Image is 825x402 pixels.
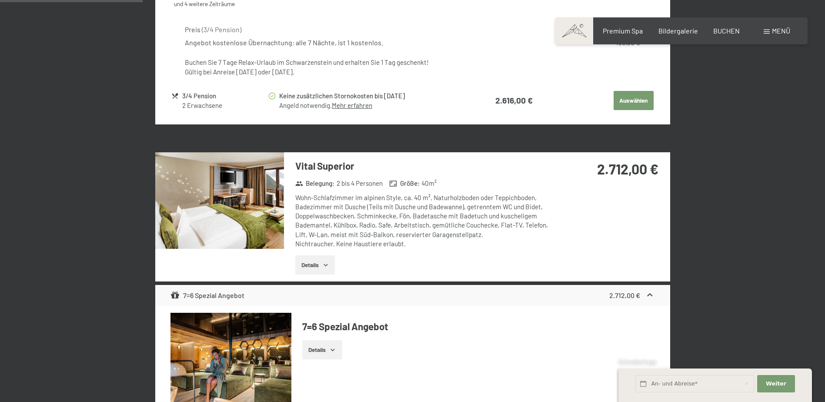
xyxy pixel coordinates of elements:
a: BUCHEN [713,27,740,35]
div: 7=6 Spezial Angebot [170,290,244,301]
strong: 2.616,00 € [495,95,533,105]
a: Mehr erfahren [332,101,372,109]
span: Weiter [766,380,786,388]
strong: Größe : [389,179,420,188]
span: Schnellanfrage [618,358,656,365]
a: Bildergalerie [658,27,698,35]
span: 2 bis 4 Personen [337,179,383,188]
div: Angebot kostenlose Übernachtung: alle 7 Nächte, ist 1 kostenlos. [185,38,383,47]
div: Wohn-Schlafzimmer im alpinen Style, ca. 40 m², Naturholzboden oder Teppichboden, Badezimmer mit D... [295,193,554,249]
strong: 2.712,00 € [597,161,658,177]
div: Preis [185,25,241,34]
button: Details [295,255,335,275]
div: Buchen Sie 7 Tage Relax-Urlaub im Schwarzenstein und erhalten Sie 1 Tag geschenkt! Gültig bei Anr... [185,58,640,77]
div: 3/4 Pension [182,91,267,101]
div: Angeld notwendig. [279,101,460,110]
h4: 7=6 Spezial Angebot [302,320,655,333]
div: Keine zusätzlichen Stornokosten bis [DATE] [279,91,460,101]
div: 2 Erwachsene [182,101,267,110]
button: Weiter [757,375,795,393]
strong: Belegung : [295,179,335,188]
div: 7=6 Spezial Angebot2.712,00 € [155,285,670,306]
span: ( 3/4 Pension ) [202,25,241,33]
button: Details [302,340,342,359]
button: Auswählen [614,91,654,110]
h3: Vital Superior [295,159,554,173]
span: 40 m² [421,179,437,188]
span: Menü [772,27,790,35]
strong: 2.712,00 € [609,291,640,299]
img: mss_renderimg.php [155,152,284,249]
a: Premium Spa [603,27,643,35]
